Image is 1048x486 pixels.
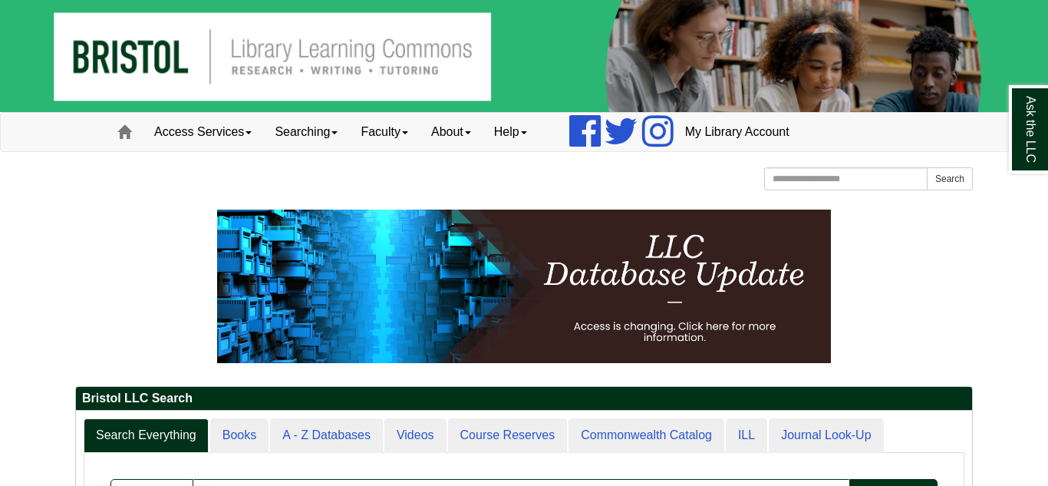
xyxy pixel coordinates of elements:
img: HTML tutorial [217,210,831,363]
a: A - Z Databases [270,418,383,453]
a: Journal Look-Up [769,418,883,453]
h2: Bristol LLC Search [76,387,972,411]
a: Videos [384,418,447,453]
a: Commonwealth Catalog [568,418,724,453]
a: ILL [726,418,767,453]
a: Access Services [143,113,263,151]
a: Help [483,113,539,151]
a: About [420,113,483,151]
a: Faculty [349,113,420,151]
a: My Library Account [674,113,801,151]
a: Books [210,418,269,453]
a: Course Reserves [448,418,568,453]
a: Search Everything [84,418,209,453]
button: Search [927,167,973,190]
a: Searching [263,113,349,151]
